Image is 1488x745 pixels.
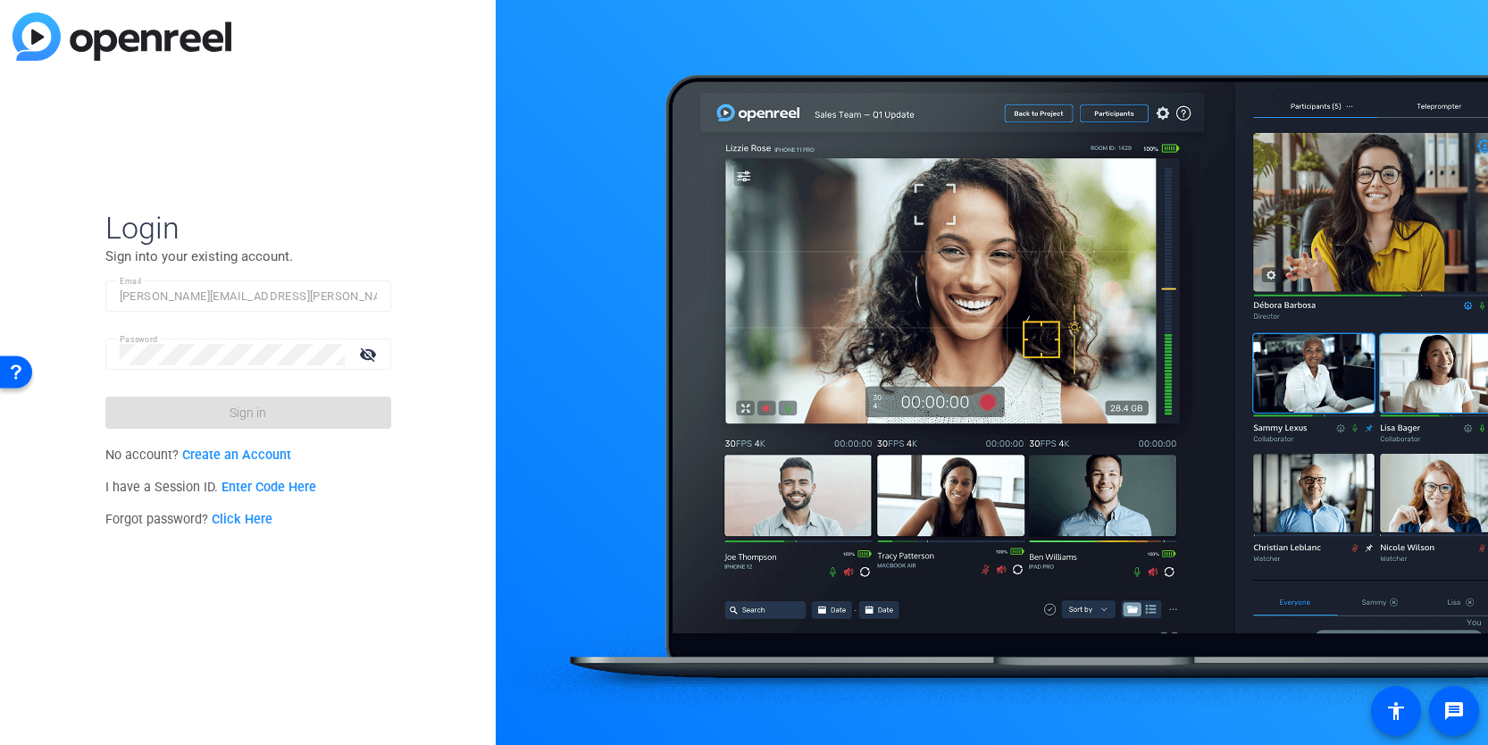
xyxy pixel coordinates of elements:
[105,209,391,247] span: Login
[105,448,292,463] span: No account?
[120,276,142,286] mat-label: Email
[105,480,317,495] span: I have a Session ID.
[13,13,231,61] img: blue-gradient.svg
[120,334,158,344] mat-label: Password
[348,341,391,367] mat-icon: visibility_off
[1443,700,1465,722] mat-icon: message
[105,247,391,266] p: Sign into your existing account.
[1385,700,1407,722] mat-icon: accessibility
[212,512,272,527] a: Click Here
[182,448,291,463] a: Create an Account
[105,512,273,527] span: Forgot password?
[222,480,316,495] a: Enter Code Here
[120,286,377,307] input: Enter Email Address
